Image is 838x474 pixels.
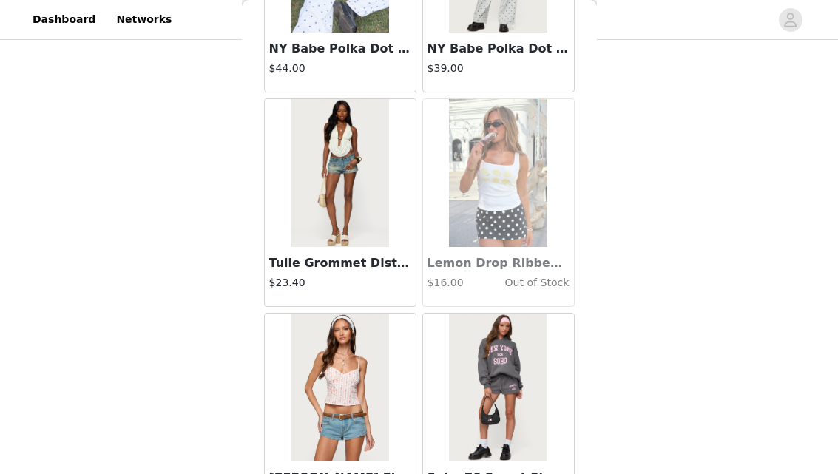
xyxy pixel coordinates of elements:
[107,3,180,36] a: Networks
[428,40,570,58] h3: NY Babe Polka Dot Sweatpants
[291,99,389,247] img: Tulie Grommet Distressed Denim Shorts
[428,254,570,272] h3: Lemon Drop Ribbed Tank Top
[291,314,389,461] img: Raia Floral Striped Backless Top
[428,61,570,76] h4: $39.00
[24,3,104,36] a: Dashboard
[783,8,797,32] div: avatar
[269,61,411,76] h4: $44.00
[449,99,547,247] img: Lemon Drop Ribbed Tank Top
[269,254,411,272] h3: Tulie Grommet Distressed Denim Shorts
[428,275,475,291] h4: $16.00
[449,314,547,461] img: Soho 76 Sweat Shorts
[475,275,570,291] h4: Out of Stock
[269,40,411,58] h3: NY Babe Polka Dot Hoodie
[269,275,411,291] h4: $23.40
